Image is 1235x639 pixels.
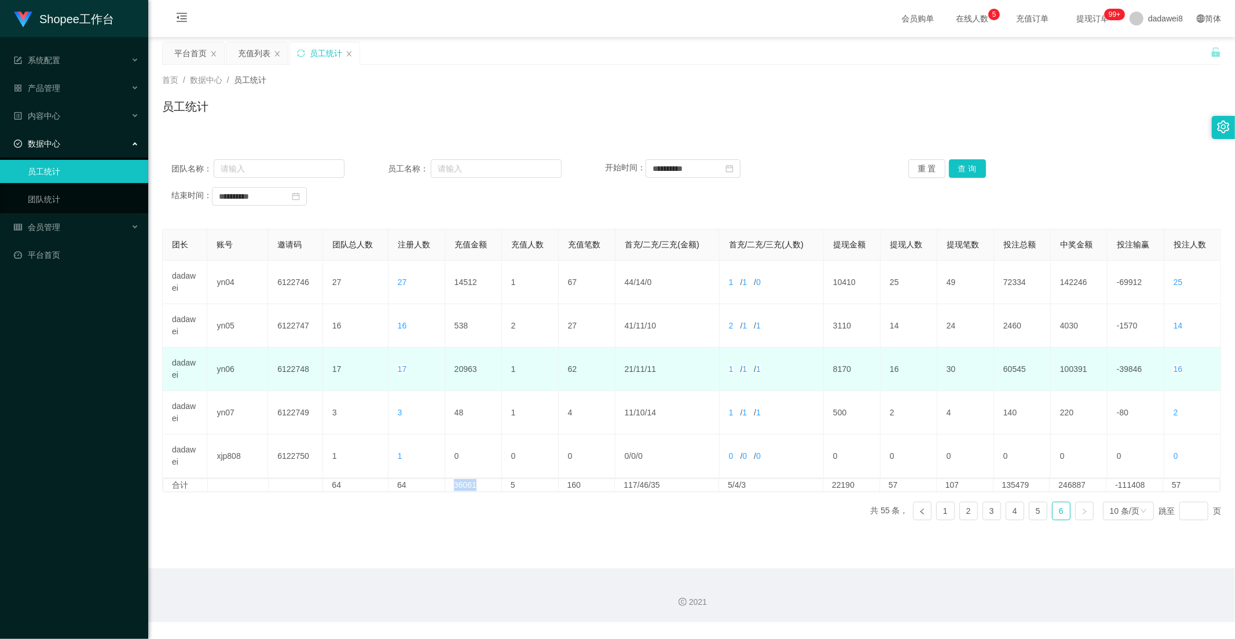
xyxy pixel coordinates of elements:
span: 1 [756,408,761,417]
span: 0 [756,451,761,461]
span: 0 [631,451,636,461]
td: 6122747 [268,304,323,348]
li: 5 [1029,502,1047,520]
li: 下一页 [1075,502,1094,520]
span: 3 [398,408,402,417]
td: 100391 [1051,348,1108,391]
td: -111408 [1106,479,1163,491]
td: 6122746 [268,261,323,304]
span: 数据中心 [14,139,60,148]
span: 17 [398,364,407,374]
span: 员工名称： [388,163,430,175]
span: 1 [742,408,747,417]
td: 3 [323,391,389,434]
td: 67 [559,261,615,304]
td: 117/46/35 [615,479,719,491]
span: 10 [647,321,657,330]
span: 0 [625,451,629,461]
td: 538 [445,304,502,348]
i: 图标: close [210,50,217,57]
span: 14 [1174,321,1183,330]
td: 246887 [1050,479,1106,491]
td: 142246 [1051,261,1108,304]
td: dadawei [163,348,207,391]
td: / / [615,348,720,391]
td: -80 [1108,391,1164,434]
span: 1 [742,364,747,374]
li: 上一页 [913,502,932,520]
span: 1 [398,451,402,461]
td: / / [720,434,824,478]
td: 合计 [163,479,208,491]
span: 1 [729,364,734,374]
td: dadawei [163,304,207,348]
input: 请输入 [431,159,562,178]
span: / [183,75,185,85]
td: 107 [937,479,994,491]
td: 20963 [445,348,502,391]
span: 44 [625,277,634,287]
i: 图标: global [1197,14,1205,23]
td: xjp808 [207,434,268,478]
span: 员工统计 [234,75,266,85]
span: 14 [647,408,657,417]
li: 3 [983,502,1001,520]
span: 投注人数 [1174,240,1206,249]
td: 0 [881,434,937,478]
td: 0 [994,434,1051,478]
td: 25 [881,261,937,304]
span: 提现人数 [890,240,922,249]
a: 5 [1029,502,1047,520]
td: 5/4/3 [719,479,823,491]
td: 0 [502,434,559,478]
a: Shopee工作台 [14,14,114,23]
td: 0 [1108,434,1164,478]
span: 0 [1174,451,1178,461]
span: 投注输赢 [1117,240,1149,249]
td: 1 [502,261,559,304]
td: / / [720,304,824,348]
i: 图标: sync [297,49,305,57]
td: 4 [937,391,994,434]
span: 在线人数 [950,14,994,23]
i: 图标: calendar [725,165,734,173]
i: 图标: appstore-o [14,84,22,92]
td: 2 [502,304,559,348]
td: / / [720,348,824,391]
span: 10 [636,408,645,417]
td: 6122748 [268,348,323,391]
span: 会员管理 [14,222,60,232]
td: 6122750 [268,434,323,478]
a: 2 [960,502,977,520]
i: 图标: setting [1217,121,1230,133]
td: / / [720,391,824,434]
span: 系统配置 [14,56,60,65]
td: 64 [323,479,389,491]
td: / / [615,261,720,304]
td: / / [720,261,824,304]
li: 1 [936,502,955,520]
td: 3110 [824,304,881,348]
input: 请输入 [214,159,345,178]
td: 22190 [823,479,880,491]
td: 27 [559,304,615,348]
td: -69912 [1108,261,1164,304]
td: 8170 [824,348,881,391]
a: 团队统计 [28,188,139,211]
span: 25 [1174,277,1183,287]
td: 24 [937,304,994,348]
a: 1 [937,502,954,520]
td: yn06 [207,348,268,391]
i: 图标: form [14,56,22,64]
td: yn04 [207,261,268,304]
a: 图标: dashboard平台首页 [14,243,139,266]
span: 0 [647,277,652,287]
td: 57 [1163,479,1220,491]
sup: 283 [1104,9,1125,20]
span: 11 [636,364,645,374]
span: 注册人数 [398,240,430,249]
td: -39846 [1108,348,1164,391]
span: 11 [636,321,645,330]
span: 充值金额 [455,240,487,249]
span: 中奖金额 [1060,240,1093,249]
